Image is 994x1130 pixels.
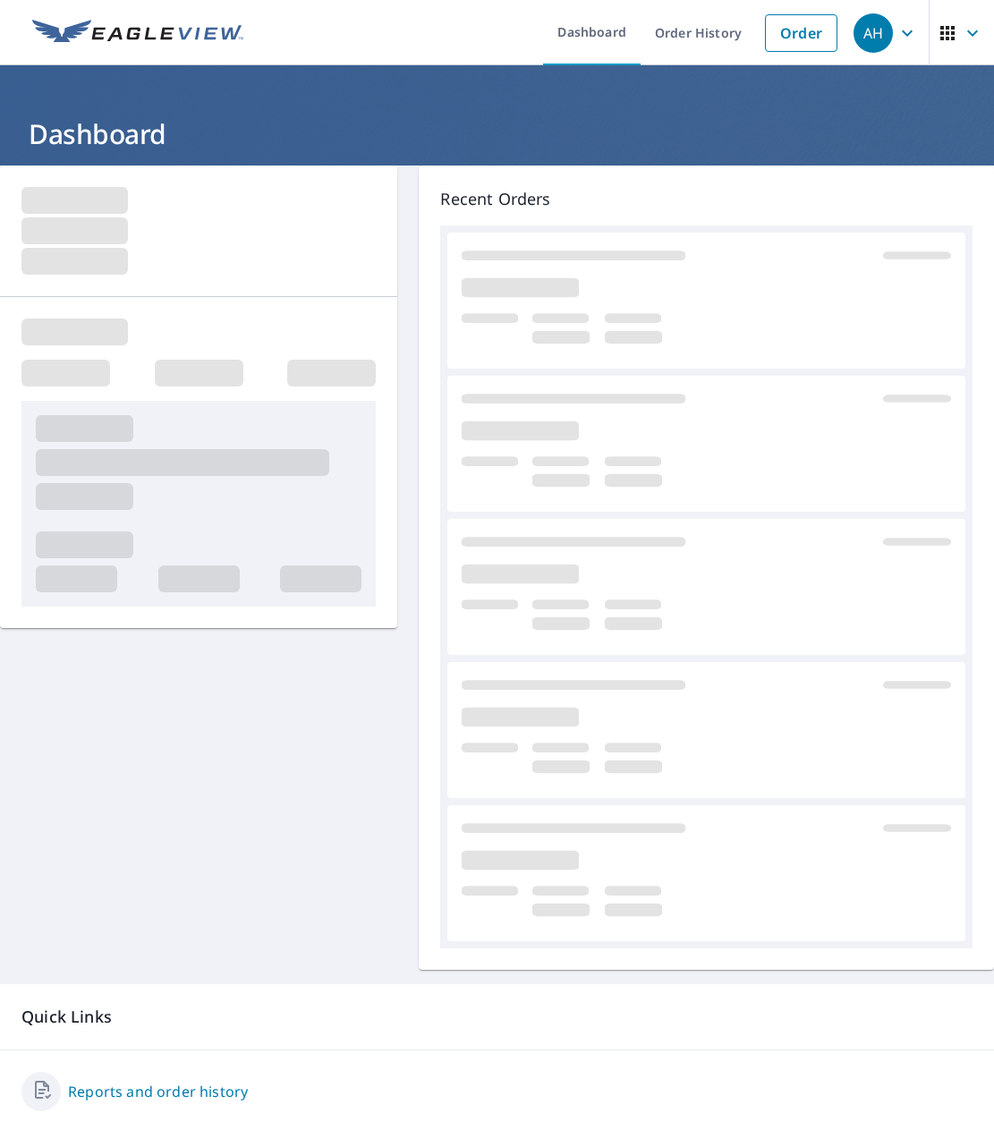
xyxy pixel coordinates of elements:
[854,13,893,53] div: AH
[765,14,837,52] a: Order
[440,187,973,211] p: Recent Orders
[21,115,973,152] h1: Dashboard
[68,1081,248,1102] a: Reports and order history
[21,1006,973,1028] p: Quick Links
[32,20,243,47] img: EV Logo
